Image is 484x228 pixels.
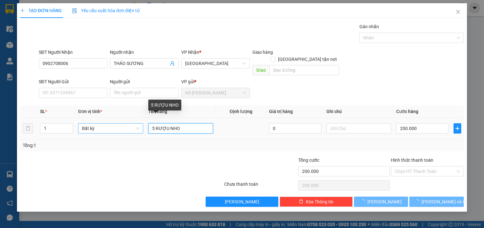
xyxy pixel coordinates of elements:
span: Yêu cầu xuất hóa đơn điện tử [72,8,140,13]
span: Sài Gòn [185,59,246,68]
div: Tổng: 1 [23,142,187,149]
span: plus [20,8,25,13]
button: delete [23,123,33,134]
div: Chưa thanh toán [224,181,298,192]
span: [PERSON_NAME] [225,198,259,205]
span: Bất kỳ [82,124,139,133]
input: 0 [269,123,321,134]
span: delete [299,199,303,204]
button: plus [454,123,461,134]
span: TẠO ĐƠN HÀNG [20,8,62,13]
span: loading [414,199,422,204]
input: Dọc đường [269,65,339,75]
div: VP gửi [181,78,250,85]
span: close [455,9,461,14]
span: SL [40,109,45,114]
button: Close [449,3,467,21]
span: Xóa Thông tin [306,198,334,205]
div: SĐT Người Nhận [39,49,108,56]
span: Giá trị hàng [269,109,293,114]
b: [DOMAIN_NAME] [54,24,88,29]
button: [PERSON_NAME] [354,197,408,207]
label: Hình thức thanh toán [391,158,434,163]
span: Giao hàng [252,50,273,55]
img: logo.jpg [70,8,85,23]
div: 5 RƯỢU NHO [148,100,181,110]
button: deleteXóa Thông tin [280,197,353,207]
span: Định lượng [230,109,252,114]
span: user-add [170,61,175,66]
b: Xe Đăng Nhân [8,41,28,71]
span: VP Nhận [181,50,199,55]
span: N5 Phan Rang [185,88,246,98]
div: Người nhận [110,49,179,56]
span: Đơn vị tính [78,109,102,114]
button: [PERSON_NAME] và In [409,197,464,207]
div: Người gửi [110,78,179,85]
span: [GEOGRAPHIC_DATA] tận nơi [275,56,339,63]
span: [PERSON_NAME] [367,198,402,205]
input: VD: Bàn, Ghế [148,123,213,134]
span: Tổng cước [298,158,319,163]
span: [PERSON_NAME] và In [422,198,466,205]
span: Cước hàng [396,109,418,114]
span: Giao [252,65,269,75]
span: plus [454,126,461,131]
li: (c) 2017 [54,30,88,38]
div: SĐT Người Gửi [39,78,108,85]
label: Gán nhãn [359,24,379,29]
span: loading [360,199,367,204]
img: icon [72,8,77,13]
input: Ghi Chú [326,123,391,134]
b: Gửi khách hàng [39,9,63,39]
button: [PERSON_NAME] [206,197,279,207]
th: Ghi chú [324,105,394,118]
